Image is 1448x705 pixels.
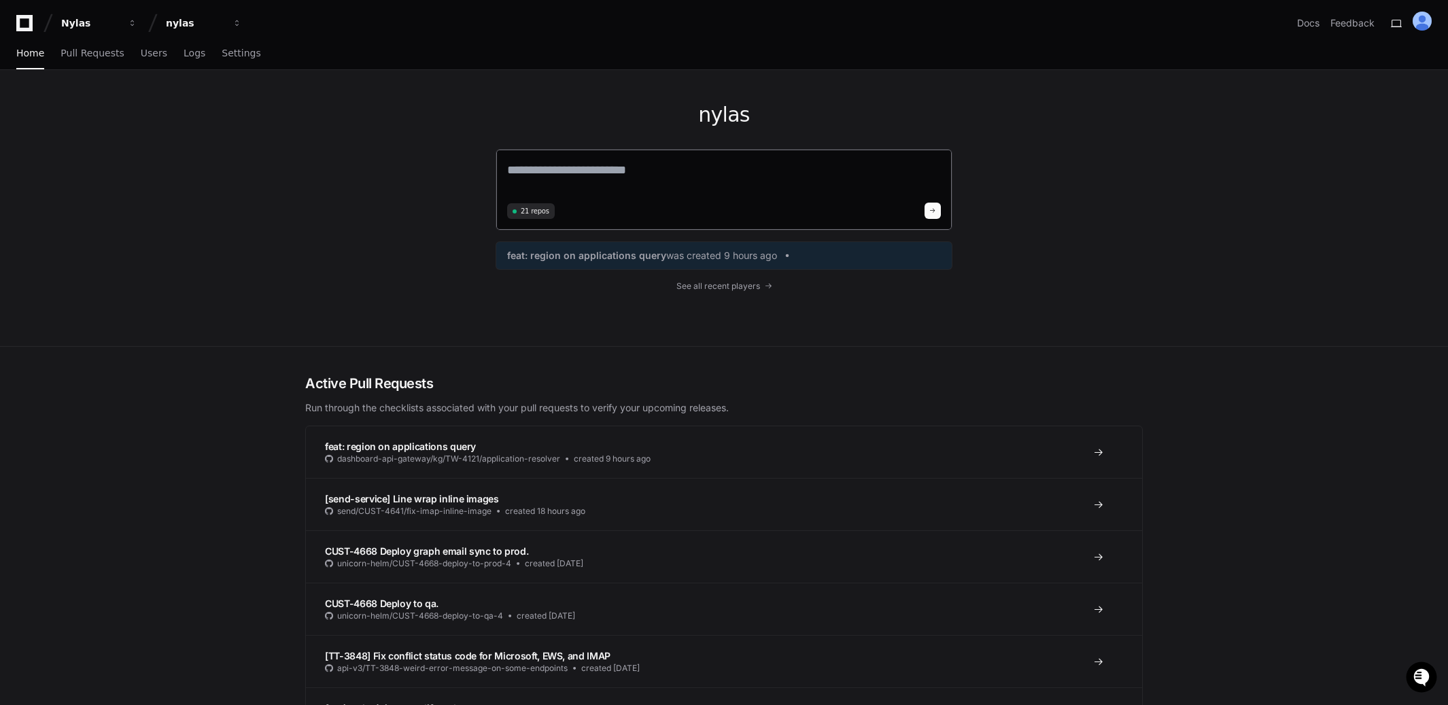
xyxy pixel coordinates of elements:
[61,38,124,69] a: Pull Requests
[337,663,568,674] span: api-v3/TT-3848-weird-error-message-on-some-endpoints
[96,142,165,153] a: Powered byPylon
[46,115,172,126] div: We're available if you need us!
[666,249,777,262] span: was created 9 hours ago
[61,16,120,30] div: Nylas
[56,11,143,35] button: Nylas
[306,583,1142,635] a: CUST-4668 Deploy to qa.unicorn-helm/CUST-4668-deploy-to-qa-4created [DATE]
[521,206,549,216] span: 21 repos
[14,54,247,76] div: Welcome
[184,38,205,69] a: Logs
[306,426,1142,478] a: feat: region on applications querydashboard-api-gateway/kg/TW-4121/application-resolvercreated 9 ...
[160,11,247,35] button: nylas
[581,663,640,674] span: created [DATE]
[496,103,952,127] h1: nylas
[46,101,223,115] div: Start new chat
[505,506,585,517] span: created 18 hours ago
[14,101,38,126] img: 1736555170064-99ba0984-63c1-480f-8ee9-699278ef63ed
[337,611,503,621] span: unicorn-helm/CUST-4668-deploy-to-qa-4
[574,453,651,464] span: created 9 hours ago
[325,650,610,661] span: [TT-3848] Fix conflict status code for Microsoft, EWS, and IMAP
[231,105,247,122] button: Start new chat
[306,478,1142,530] a: [send-service] Line wrap inline imagessend/CUST-4641/fix-imap-inline-imagecreated 18 hours ago
[1413,12,1432,31] img: ALV-UjUTLTKDo2-V5vjG4wR1buipwogKm1wWuvNrTAMaancOL2w8d8XiYMyzUPCyapUwVg1DhQ_h_MBM3ufQigANgFbfgRVfo...
[325,441,476,452] span: feat: region on applications query
[507,249,666,262] span: feat: region on applications query
[337,558,511,569] span: unicorn-helm/CUST-4668-deploy-to-prod-4
[1330,16,1375,30] button: Feedback
[141,38,167,69] a: Users
[306,530,1142,583] a: CUST-4668 Deploy graph email sync to prod.unicorn-helm/CUST-4668-deploy-to-prod-4created [DATE]
[166,16,224,30] div: nylas
[141,49,167,57] span: Users
[184,49,205,57] span: Logs
[1297,16,1320,30] a: Docs
[496,281,952,292] a: See all recent players
[325,493,499,504] span: [send-service] Line wrap inline images
[525,558,583,569] span: created [DATE]
[517,611,575,621] span: created [DATE]
[507,249,941,262] a: feat: region on applications querywas created 9 hours ago
[325,545,528,557] span: CUST-4668 Deploy graph email sync to prod.
[325,598,438,609] span: CUST-4668 Deploy to qa.
[135,143,165,153] span: Pylon
[16,49,44,57] span: Home
[16,38,44,69] a: Home
[1404,660,1441,697] iframe: Open customer support
[14,14,41,41] img: PlayerZero
[305,401,1143,415] p: Run through the checklists associated with your pull requests to verify your upcoming releases.
[306,635,1142,687] a: [TT-3848] Fix conflict status code for Microsoft, EWS, and IMAPapi-v3/TT-3848-weird-error-message...
[676,281,760,292] span: See all recent players
[222,49,260,57] span: Settings
[305,374,1143,393] h2: Active Pull Requests
[61,49,124,57] span: Pull Requests
[337,453,560,464] span: dashboard-api-gateway/kg/TW-4121/application-resolver
[222,38,260,69] a: Settings
[337,506,492,517] span: send/CUST-4641/fix-imap-inline-image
